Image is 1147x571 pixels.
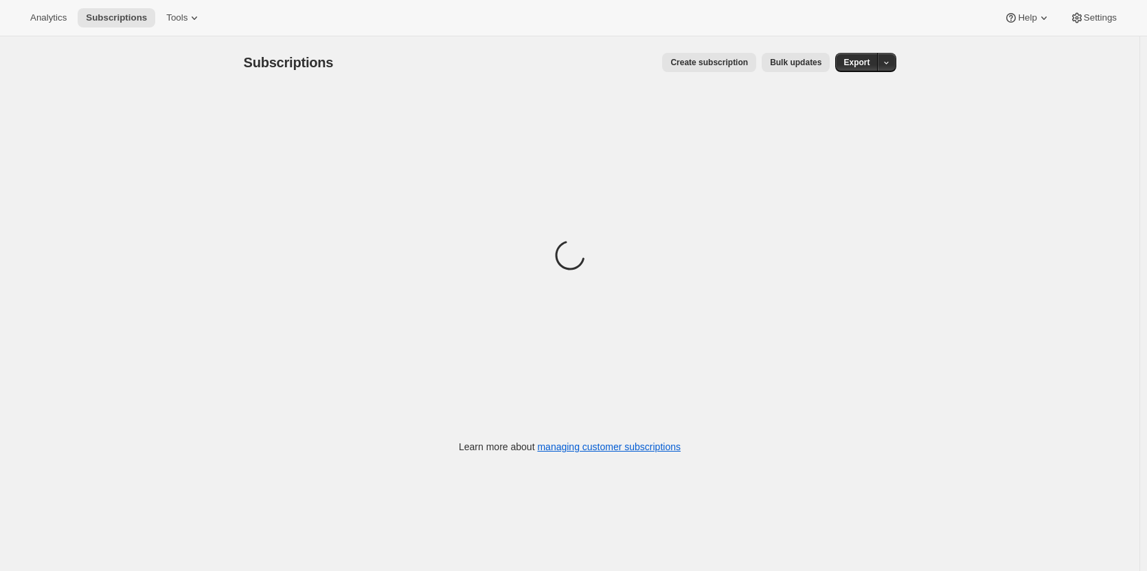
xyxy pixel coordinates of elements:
[244,55,334,70] span: Subscriptions
[762,53,830,72] button: Bulk updates
[843,57,870,68] span: Export
[537,441,681,452] a: managing customer subscriptions
[1018,12,1036,23] span: Help
[22,8,75,27] button: Analytics
[1062,8,1125,27] button: Settings
[835,53,878,72] button: Export
[996,8,1058,27] button: Help
[30,12,67,23] span: Analytics
[1084,12,1117,23] span: Settings
[166,12,188,23] span: Tools
[78,8,155,27] button: Subscriptions
[770,57,821,68] span: Bulk updates
[670,57,748,68] span: Create subscription
[662,53,756,72] button: Create subscription
[158,8,209,27] button: Tools
[86,12,147,23] span: Subscriptions
[459,440,681,454] p: Learn more about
